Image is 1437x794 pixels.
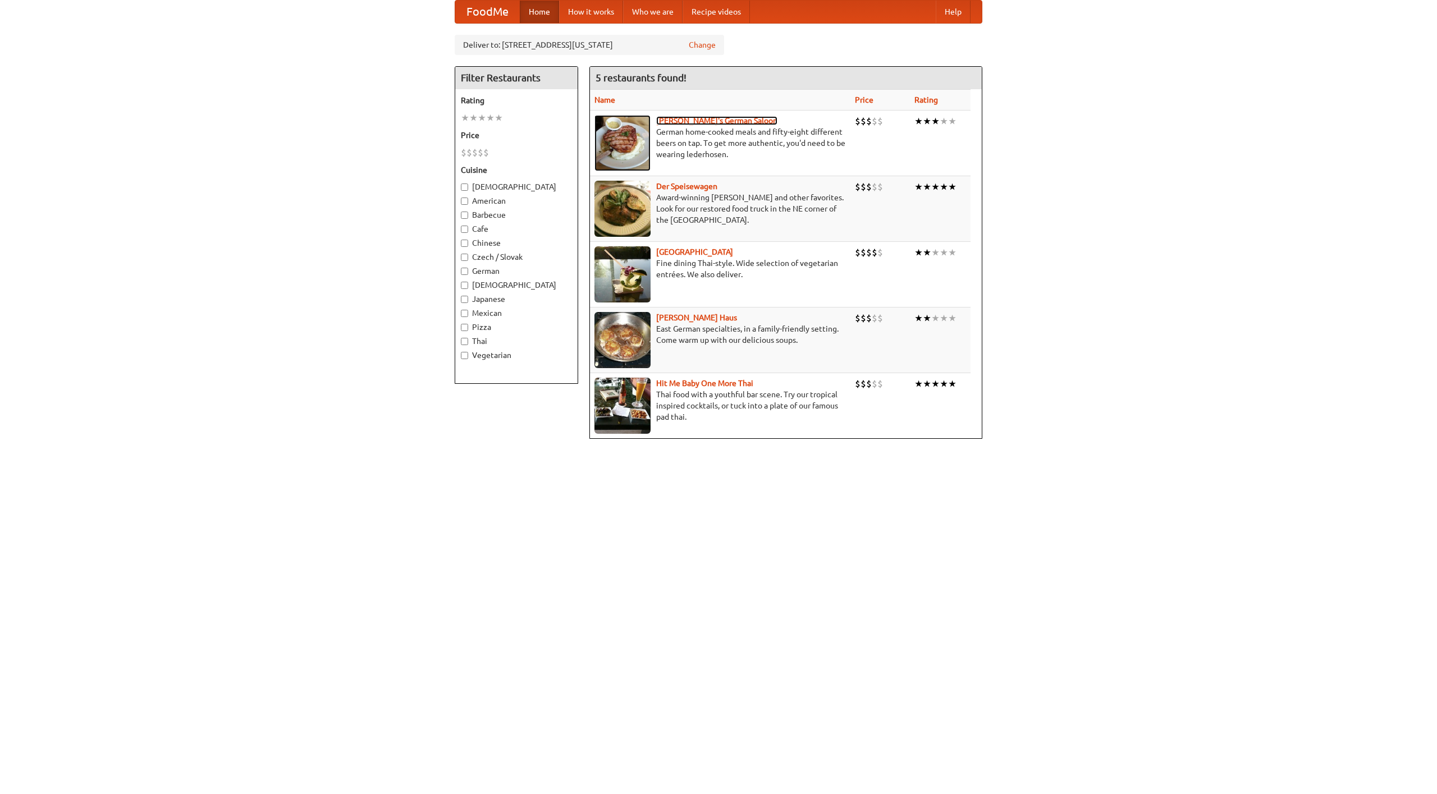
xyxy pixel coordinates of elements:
a: Change [689,39,716,51]
a: Help [936,1,971,23]
ng-pluralize: 5 restaurants found! [596,72,687,83]
li: $ [861,115,866,127]
input: Mexican [461,310,468,317]
a: [GEOGRAPHIC_DATA] [656,247,733,256]
input: [DEMOGRAPHIC_DATA] [461,282,468,289]
input: Thai [461,338,468,345]
a: Who we are [623,1,683,23]
li: ★ [923,115,931,127]
li: $ [872,312,877,324]
li: $ [866,115,872,127]
li: $ [861,312,866,324]
label: Czech / Slovak [461,251,572,263]
a: Hit Me Baby One More Thai [656,379,753,388]
li: $ [861,246,866,259]
h5: Rating [461,95,572,106]
a: Recipe videos [683,1,750,23]
li: ★ [486,112,495,124]
li: ★ [940,115,948,127]
li: ★ [923,312,931,324]
p: Fine dining Thai-style. Wide selection of vegetarian entrées. We also deliver. [594,258,846,280]
li: $ [866,312,872,324]
img: esthers.jpg [594,115,651,171]
a: Home [520,1,559,23]
li: ★ [948,181,957,193]
li: $ [872,378,877,390]
li: ★ [931,115,940,127]
input: Czech / Slovak [461,254,468,261]
label: Chinese [461,237,572,249]
p: Award-winning [PERSON_NAME] and other favorites. Look for our restored food truck in the NE corne... [594,192,846,226]
li: ★ [495,112,503,124]
li: $ [877,246,883,259]
li: $ [866,246,872,259]
a: FoodMe [455,1,520,23]
li: ★ [948,246,957,259]
li: $ [461,146,466,159]
img: kohlhaus.jpg [594,312,651,368]
li: $ [466,146,472,159]
h5: Price [461,130,572,141]
img: babythai.jpg [594,378,651,434]
li: $ [872,181,877,193]
li: ★ [948,312,957,324]
li: $ [483,146,489,159]
li: ★ [461,112,469,124]
li: $ [855,312,861,324]
input: Vegetarian [461,352,468,359]
a: Name [594,95,615,104]
li: ★ [923,378,931,390]
input: Barbecue [461,212,468,219]
li: $ [866,378,872,390]
li: ★ [948,378,957,390]
li: $ [861,181,866,193]
li: ★ [469,112,478,124]
li: $ [877,115,883,127]
li: ★ [948,115,957,127]
li: $ [872,246,877,259]
label: American [461,195,572,206]
h4: Filter Restaurants [455,67,578,89]
label: [DEMOGRAPHIC_DATA] [461,279,572,291]
li: $ [855,181,861,193]
img: speisewagen.jpg [594,181,651,237]
li: ★ [931,181,940,193]
li: ★ [914,246,923,259]
li: $ [877,378,883,390]
li: ★ [940,246,948,259]
li: $ [855,378,861,390]
label: German [461,265,572,277]
a: How it works [559,1,623,23]
label: Thai [461,336,572,347]
li: ★ [914,312,923,324]
img: satay.jpg [594,246,651,302]
label: [DEMOGRAPHIC_DATA] [461,181,572,192]
li: ★ [914,181,923,193]
li: ★ [931,246,940,259]
a: Der Speisewagen [656,182,717,191]
p: German home-cooked meals and fifty-eight different beers on tap. To get more authentic, you'd nee... [594,126,846,160]
h5: Cuisine [461,164,572,176]
input: Cafe [461,226,468,233]
a: [PERSON_NAME]'s German Saloon [656,116,777,125]
div: Deliver to: [STREET_ADDRESS][US_STATE] [455,35,724,55]
a: [PERSON_NAME] Haus [656,313,737,322]
li: $ [861,378,866,390]
li: $ [877,312,883,324]
li: $ [855,115,861,127]
label: Japanese [461,293,572,305]
li: $ [866,181,872,193]
a: Price [855,95,873,104]
label: Pizza [461,322,572,333]
li: $ [478,146,483,159]
li: ★ [914,115,923,127]
li: ★ [931,378,940,390]
p: East German specialties, in a family-friendly setting. Come warm up with our delicious soups. [594,323,846,346]
input: Japanese [461,296,468,303]
label: Mexican [461,307,572,319]
a: Rating [914,95,938,104]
